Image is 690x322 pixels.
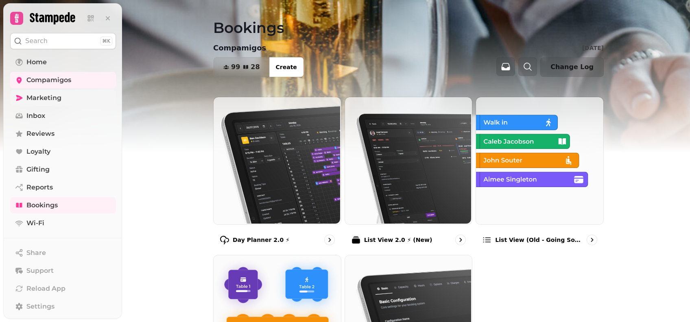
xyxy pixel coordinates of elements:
a: Gifting [10,161,116,178]
span: Reload App [26,284,66,294]
img: List view (Old - going soon) [475,96,603,224]
button: Create [269,57,304,77]
p: List View 2.0 ⚡ (New) [364,236,432,244]
button: 9928 [214,57,270,77]
button: Change Log [540,57,604,77]
img: Day Planner 2.0 ⚡ [213,96,340,224]
span: Compamigos [26,75,71,85]
span: 28 [251,64,260,70]
button: Search⌘K [10,33,116,49]
span: Reports [26,183,53,192]
svg: go to [325,236,334,244]
a: Settings [10,298,116,315]
span: Loyalty [26,147,50,157]
span: Settings [26,302,55,311]
button: Support [10,263,116,279]
span: Reviews [26,129,55,139]
svg: go to [456,236,465,244]
span: 99 [231,64,240,70]
p: Compamigos [213,42,266,54]
a: List View 2.0 ⚡ (New)List View 2.0 ⚡ (New) [345,97,473,252]
a: List view (Old - going soon)List view (Old - going soon) [476,97,604,252]
div: ⌘K [100,37,112,46]
a: Bookings [10,197,116,213]
span: Create [276,64,297,70]
p: List view (Old - going soon) [495,236,583,244]
a: Wi-Fi [10,215,116,231]
p: Search [25,36,48,46]
svg: go to [588,236,596,244]
span: Wi-Fi [26,218,44,228]
a: Inbox [10,108,116,124]
button: Reload App [10,281,116,297]
p: [DATE] [582,44,604,52]
span: Support [26,266,54,276]
span: Change Log [550,64,594,70]
span: Bookings [26,200,58,210]
a: Compamigos [10,72,116,88]
span: Home [26,57,47,67]
p: Day Planner 2.0 ⚡ [233,236,290,244]
a: Loyalty [10,144,116,160]
a: Day Planner 2.0 ⚡Day Planner 2.0 ⚡ [213,97,341,252]
a: Home [10,54,116,70]
span: Gifting [26,165,50,174]
span: Share [26,248,46,258]
button: Share [10,245,116,261]
img: List View 2.0 ⚡ (New) [344,96,472,224]
span: Marketing [26,93,61,103]
a: Marketing [10,90,116,106]
a: Reviews [10,126,116,142]
span: Inbox [26,111,45,121]
a: Reports [10,179,116,196]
